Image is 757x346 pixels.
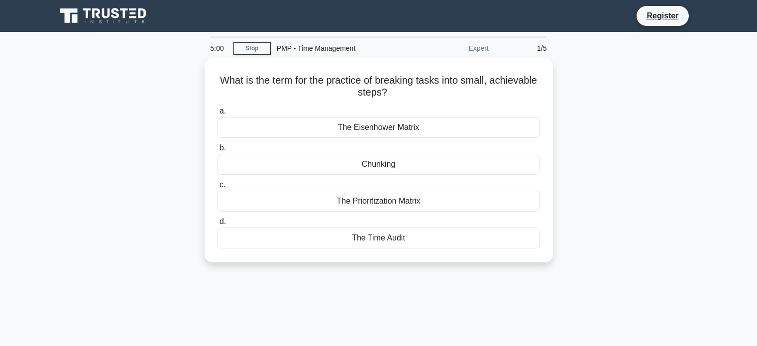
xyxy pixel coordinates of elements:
[233,42,271,55] a: Stop
[217,228,540,248] div: The Time Audit
[271,38,408,58] div: PMP - Time Management
[219,107,226,115] span: a.
[217,191,540,212] div: The Prioritization Matrix
[219,180,225,189] span: c.
[217,117,540,138] div: The Eisenhower Matrix
[216,74,541,99] h5: What is the term for the practice of breaking tasks into small, achievable steps?
[641,9,684,22] a: Register
[408,38,495,58] div: Expert
[217,154,540,175] div: Chunking
[205,38,233,58] div: 5:00
[495,38,553,58] div: 1/5
[219,217,226,226] span: d.
[219,143,226,152] span: b.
